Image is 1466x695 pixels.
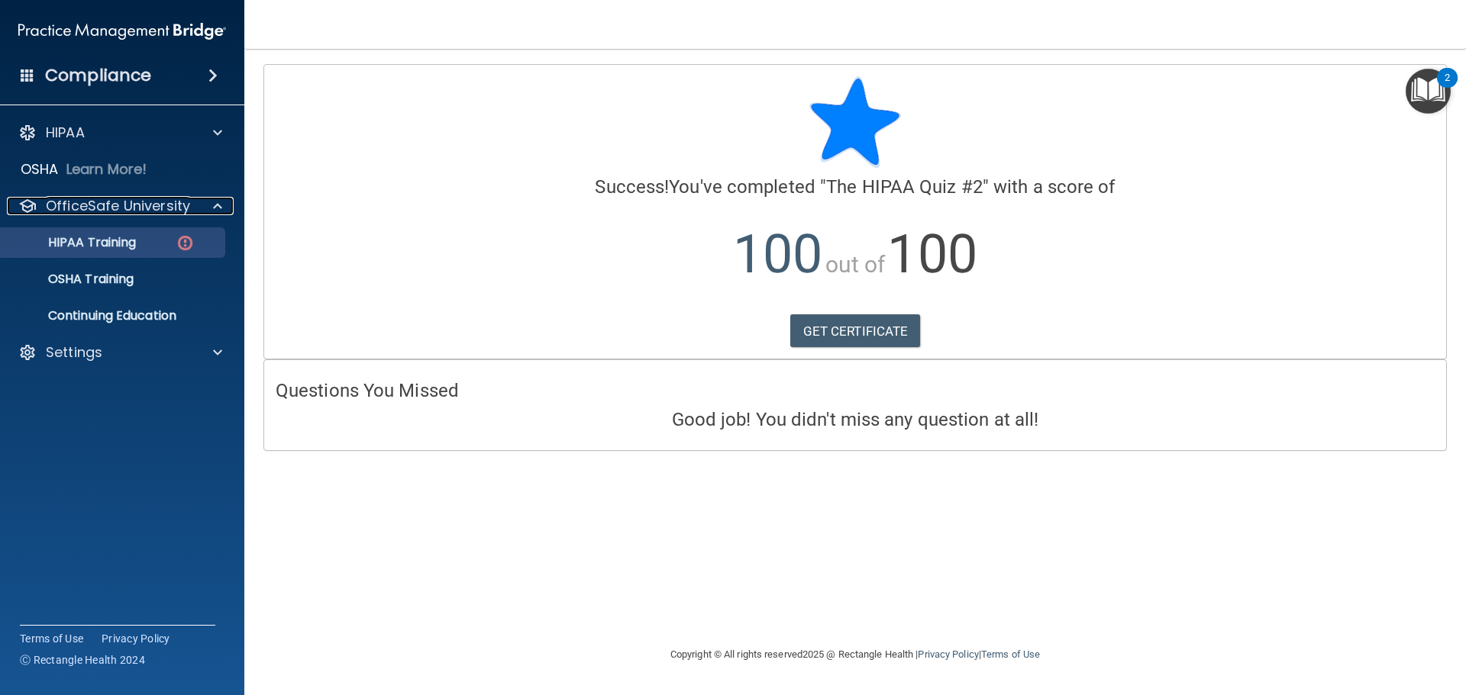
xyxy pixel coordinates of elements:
[45,65,151,86] h4: Compliance
[790,314,921,348] a: GET CERTIFICATE
[1406,69,1451,114] button: Open Resource Center, 2 new notifications
[176,233,195,253] img: danger-circle.6113f641.png
[21,160,59,179] p: OSHA
[18,343,222,362] a: Settings
[276,177,1435,197] h4: You've completed " " with a score of
[887,223,977,285] span: 100
[10,308,218,323] p: Continuing Education
[918,648,978,660] a: Privacy Policy
[825,251,886,278] span: out of
[1445,78,1450,98] div: 2
[826,176,983,198] span: The HIPAA Quiz #2
[46,124,85,142] p: HIPAA
[809,76,901,168] img: blue-star-rounded.9d042014.png
[18,124,222,142] a: HIPAA
[1202,587,1448,648] iframe: Drift Widget Chat Controller
[18,16,226,47] img: PMB logo
[46,197,190,215] p: OfficeSafe University
[20,652,145,668] span: Ⓒ Rectangle Health 2024
[102,631,170,646] a: Privacy Policy
[10,235,136,250] p: HIPAA Training
[981,648,1040,660] a: Terms of Use
[18,197,222,215] a: OfficeSafe University
[733,223,822,285] span: 100
[576,630,1134,679] div: Copyright © All rights reserved 2025 @ Rectangle Health | |
[10,272,134,287] p: OSHA Training
[66,160,147,179] p: Learn More!
[276,381,1435,401] h4: Questions You Missed
[20,631,83,646] a: Terms of Use
[276,410,1435,430] h4: Good job! You didn't miss any question at all!
[46,343,102,362] p: Settings
[595,176,669,198] span: Success!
